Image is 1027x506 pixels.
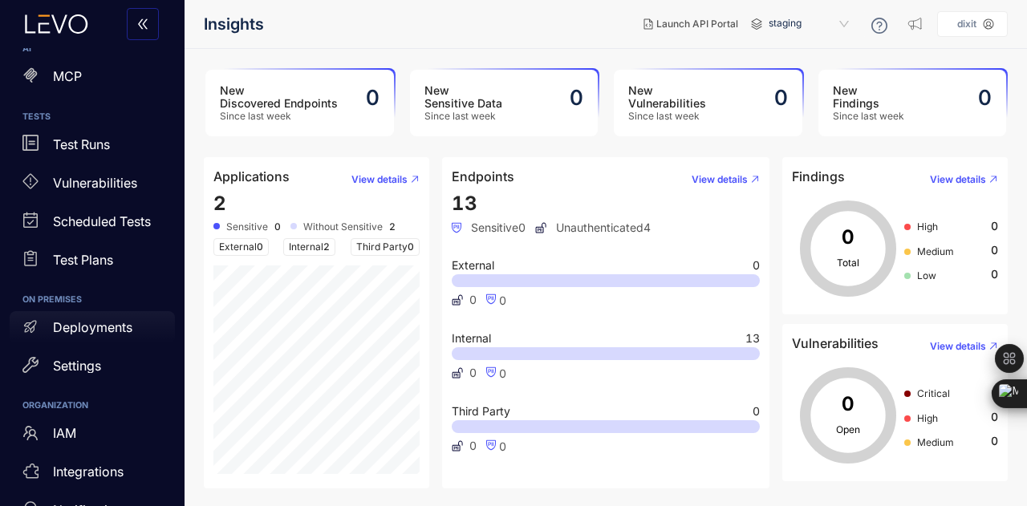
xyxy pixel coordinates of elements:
[991,220,998,233] span: 0
[692,174,748,185] span: View details
[10,456,175,495] a: Integrations
[452,169,514,184] h4: Endpoints
[499,293,506,307] span: 0
[917,387,950,399] span: Critical
[792,336,879,350] h4: Vulnerabilities
[917,167,998,192] button: View details
[323,241,330,253] span: 2
[10,205,175,244] a: Scheduled Tests
[917,221,938,233] span: High
[10,311,175,350] a: Deployments
[469,366,477,379] span: 0
[917,269,936,281] span: Low
[366,86,380,110] h2: 0
[204,15,264,34] span: Insights
[535,221,651,234] span: Unauthenticated 4
[408,241,414,253] span: 0
[628,111,706,122] span: Since last week
[745,333,760,344] span: 13
[792,169,845,184] h4: Findings
[53,320,132,334] p: Deployments
[10,418,175,456] a: IAM
[226,221,268,233] span: Sensitive
[351,238,420,256] span: Third Party
[930,341,986,352] span: View details
[917,412,938,424] span: High
[53,358,101,373] p: Settings
[991,435,998,447] span: 0
[833,84,904,110] h3: New Findings
[53,253,113,267] p: Test Plans
[628,84,706,110] h3: New Vulnerabilities
[136,18,149,32] span: double-left
[53,137,110,152] p: Test Runs
[53,426,76,440] p: IAM
[53,214,151,229] p: Scheduled Tests
[22,295,162,305] h6: ON PREMISES
[22,44,162,54] h6: AI
[570,86,583,110] h2: 0
[53,69,82,83] p: MCP
[452,260,494,271] span: External
[469,439,477,452] span: 0
[917,245,954,257] span: Medium
[10,61,175,99] a: MCP
[257,241,263,253] span: 0
[469,293,477,306] span: 0
[53,176,137,190] p: Vulnerabilities
[656,18,738,30] span: Launch API Portal
[991,387,998,399] span: 0
[424,84,502,110] h3: New Sensitive Data
[213,169,290,184] h4: Applications
[213,192,226,215] span: 2
[991,268,998,281] span: 0
[274,221,281,233] b: 0
[10,167,175,205] a: Vulnerabilities
[957,18,976,30] p: dixit
[127,8,159,40] button: double-left
[753,260,760,271] span: 0
[499,439,506,453] span: 0
[213,238,269,256] span: External
[303,221,383,233] span: Without Sensitive
[991,244,998,257] span: 0
[631,11,751,37] button: Launch API Portal
[424,111,502,122] span: Since last week
[978,86,992,110] h2: 0
[389,221,396,233] b: 2
[679,167,760,192] button: View details
[339,167,420,192] button: View details
[10,350,175,388] a: Settings
[10,244,175,282] a: Test Plans
[930,174,986,185] span: View details
[452,221,526,234] span: Sensitive 0
[220,84,338,110] h3: New Discovered Endpoints
[351,174,408,185] span: View details
[917,436,954,448] span: Medium
[22,425,39,441] span: team
[452,406,510,417] span: Third Party
[917,334,998,359] button: View details
[452,192,477,215] span: 13
[833,111,904,122] span: Since last week
[774,86,788,110] h2: 0
[22,112,162,122] h6: TESTS
[22,401,162,411] h6: ORGANIZATION
[769,11,852,37] span: staging
[283,238,335,256] span: Internal
[53,464,124,479] p: Integrations
[10,128,175,167] a: Test Runs
[753,406,760,417] span: 0
[452,333,491,344] span: Internal
[499,366,506,380] span: 0
[991,411,998,423] span: 0
[220,111,338,122] span: Since last week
